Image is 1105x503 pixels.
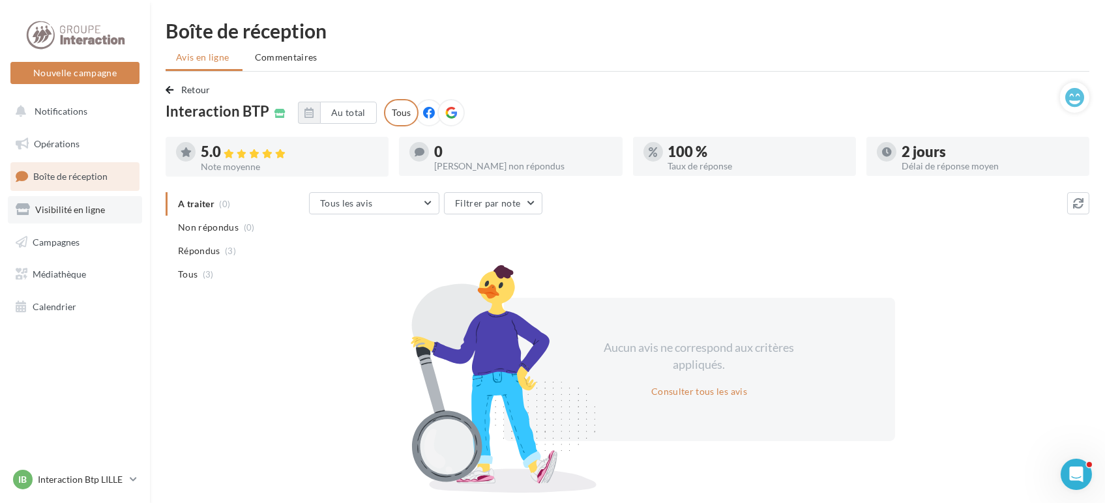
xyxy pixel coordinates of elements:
span: Calendrier [33,301,76,312]
span: Non répondus [178,221,239,234]
a: IB Interaction Btp LILLE [10,467,140,492]
a: Opérations [8,130,142,158]
div: [PERSON_NAME] non répondus [434,162,611,171]
span: Boîte de réception [33,171,108,182]
span: Tous [178,268,198,281]
span: Visibilité en ligne [35,204,105,215]
span: Commentaires [255,51,317,63]
div: Taux de réponse [668,162,846,171]
div: Boîte de réception [166,21,1089,40]
span: Opérations [34,138,80,149]
div: 100 % [668,145,846,159]
span: IB [19,473,27,486]
span: Interaction BTP [166,104,269,119]
button: Au total [320,102,377,124]
div: Aucun avis ne correspond aux critères appliqués. [587,339,812,373]
span: Répondus [178,244,220,257]
p: Interaction Btp LILLE [38,473,125,486]
button: Filtrer par note [444,192,542,214]
span: Notifications [35,106,87,117]
button: Au total [298,102,377,124]
button: Retour [166,82,216,98]
button: Consulter tous les avis [646,384,752,399]
iframe: Intercom live chat [1061,459,1092,490]
button: Nouvelle campagne [10,62,140,84]
button: Tous les avis [309,192,439,214]
span: Médiathèque [33,268,86,280]
div: 5.0 [201,145,378,160]
span: (3) [225,246,236,256]
div: Note moyenne [201,162,378,171]
a: Visibilité en ligne [8,196,142,223]
span: (0) [244,222,255,233]
a: Calendrier [8,293,142,321]
div: Délai de réponse moyen [902,162,1079,171]
button: Notifications [8,98,137,125]
div: 0 [434,145,611,159]
span: Retour [181,84,211,95]
a: Campagnes [8,229,142,256]
a: Médiathèque [8,261,142,288]
span: (3) [203,269,214,280]
div: 2 jours [902,145,1079,159]
a: Boîte de réception [8,162,142,190]
span: Campagnes [33,236,80,247]
div: Tous [384,99,419,126]
span: Tous les avis [320,197,373,208]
